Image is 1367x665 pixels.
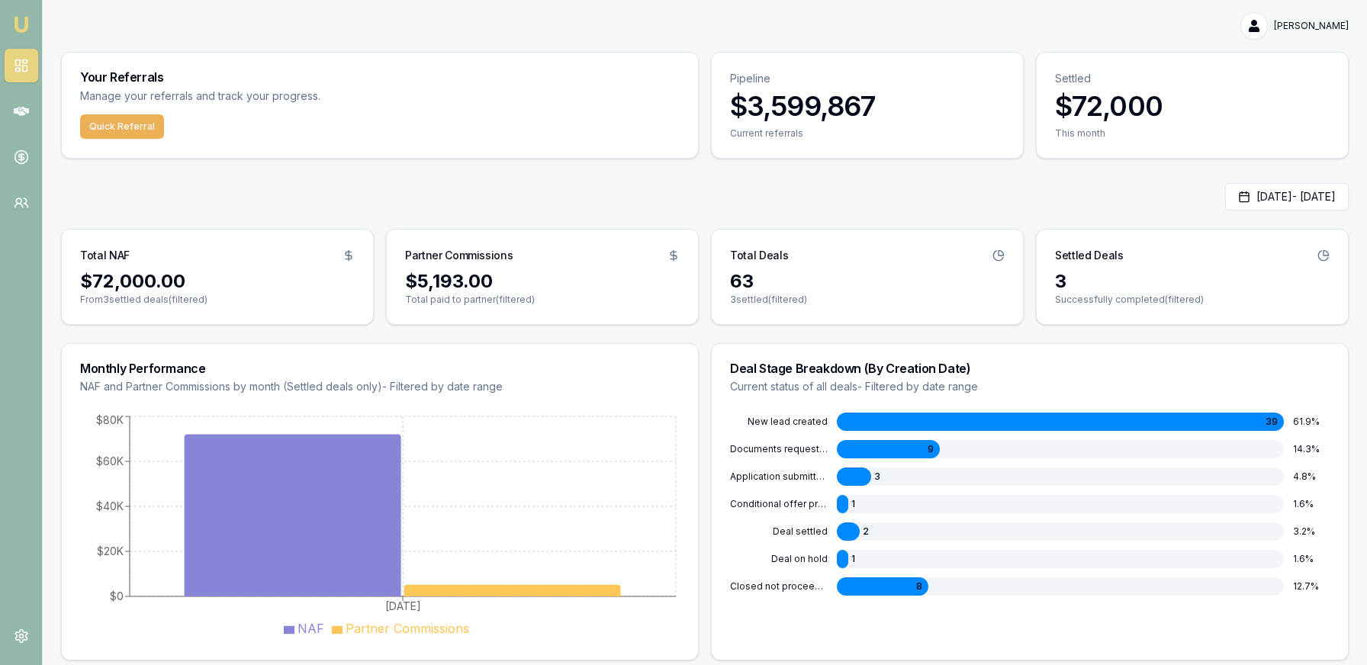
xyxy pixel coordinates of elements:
div: DOCUMENTS REQUESTED FROM CLIENT [730,443,828,455]
p: Successfully completed (filtered) [1055,294,1330,306]
img: emu-icon-u.png [12,15,31,34]
h3: Settled Deals [1055,248,1123,263]
div: DEAL ON HOLD [730,553,828,565]
h3: Total Deals [730,248,788,263]
span: 8 [916,580,922,593]
div: 1.6 % [1293,553,1330,565]
h3: $72,000 [1055,91,1330,121]
tspan: $60K [96,455,124,467]
div: 3.2 % [1293,525,1330,538]
div: $72,000.00 [80,269,355,294]
h3: Deal Stage Breakdown (By Creation Date) [730,362,1330,374]
h3: $3,599,867 [730,91,1005,121]
span: 39 [1266,416,1278,428]
span: Partner Commissions [346,621,469,636]
span: [PERSON_NAME] [1274,20,1349,32]
tspan: $80K [96,413,124,426]
p: NAF and Partner Commissions by month (Settled deals only) - Filtered by date range [80,379,680,394]
tspan: $20K [97,545,124,557]
tspan: $0 [110,590,124,602]
div: 12.7 % [1293,580,1330,593]
div: CONDITIONAL OFFER PROVIDED TO CLIENT [730,498,828,510]
tspan: [DATE] [385,599,421,612]
div: NEW LEAD CREATED [730,416,828,428]
span: 9 [928,443,934,455]
div: 1.6 % [1293,498,1330,510]
button: [DATE]- [DATE] [1225,183,1349,210]
p: Settled [1055,71,1330,86]
p: Manage your referrals and track your progress. [80,88,471,105]
div: CLOSED NOT PROCEEDING [730,580,828,593]
div: $5,193.00 [405,269,680,294]
span: 2 [863,525,869,538]
div: This month [1055,127,1330,140]
p: From 3 settled deals (filtered) [80,294,355,306]
div: 3 [1055,269,1330,294]
h3: Total NAF [80,248,130,263]
span: 3 [874,471,880,483]
div: 4.8 % [1293,471,1330,483]
h3: Partner Commissions [405,248,513,263]
span: 1 [851,553,855,565]
div: 14.3 % [1293,443,1330,455]
tspan: $40K [96,500,124,512]
span: NAF [298,621,324,636]
p: Current status of all deals - Filtered by date range [730,379,1330,394]
div: APPLICATION SUBMITTED TO LENDER [730,471,828,483]
p: Pipeline [730,71,1005,86]
h3: Monthly Performance [80,362,680,374]
p: Total paid to partner (filtered) [405,294,680,306]
div: 61.9 % [1293,416,1330,428]
h3: Your Referrals [80,71,680,83]
div: 63 [730,269,1005,294]
span: 1 [851,498,855,510]
button: Quick Referral [80,114,164,139]
p: 3 settled (filtered) [730,294,1005,306]
div: DEAL SETTLED [730,525,828,538]
div: Current referrals [730,127,1005,140]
